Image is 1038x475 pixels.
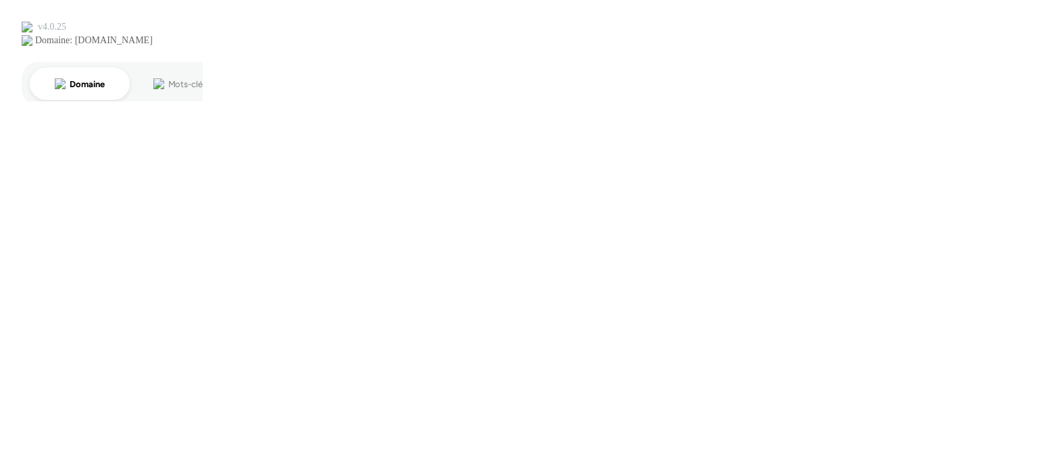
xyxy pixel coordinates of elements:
div: Domaine: [DOMAIN_NAME] [35,35,153,46]
div: Mots-clés [168,80,207,89]
div: v 4.0.25 [38,22,66,32]
img: tab_keywords_by_traffic_grey.svg [153,78,164,89]
img: website_grey.svg [22,35,32,46]
img: tab_domain_overview_orange.svg [55,78,66,89]
div: Domaine [70,80,104,89]
img: logo_orange.svg [22,22,32,32]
